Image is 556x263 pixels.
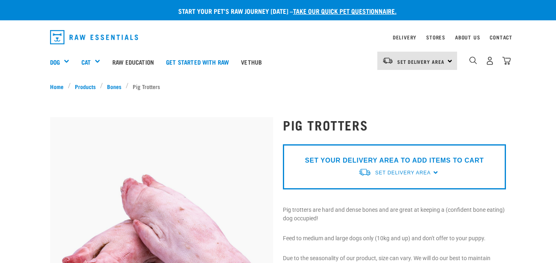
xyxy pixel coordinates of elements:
[426,36,445,39] a: Stores
[106,46,160,78] a: Raw Education
[283,234,506,243] p: Feed to medium and large dogs only (10kg and up) and don't offer to your puppy.
[293,9,396,13] a: take our quick pet questionnaire.
[103,82,126,91] a: Bones
[490,36,512,39] a: Contact
[486,57,494,65] img: user.png
[50,30,138,44] img: Raw Essentials Logo
[71,82,100,91] a: Products
[283,117,506,132] h1: Pig Trotters
[50,82,68,91] a: Home
[455,36,480,39] a: About Us
[469,57,477,64] img: home-icon-1@2x.png
[375,170,431,176] span: Set Delivery Area
[44,27,512,48] nav: dropdown navigation
[393,36,416,39] a: Delivery
[305,156,484,165] p: SET YOUR DELIVERY AREA TO ADD ITEMS TO CART
[382,57,393,64] img: van-moving.png
[235,46,268,78] a: Vethub
[358,168,371,176] img: van-moving.png
[81,57,91,67] a: Cat
[50,82,506,91] nav: breadcrumbs
[50,57,60,67] a: Dog
[397,60,444,63] span: Set Delivery Area
[160,46,235,78] a: Get started with Raw
[283,206,506,223] p: Pig trotters are hard and dense bones and are great at keeping a (confident bone eating) dog occu...
[502,57,511,65] img: home-icon@2x.png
